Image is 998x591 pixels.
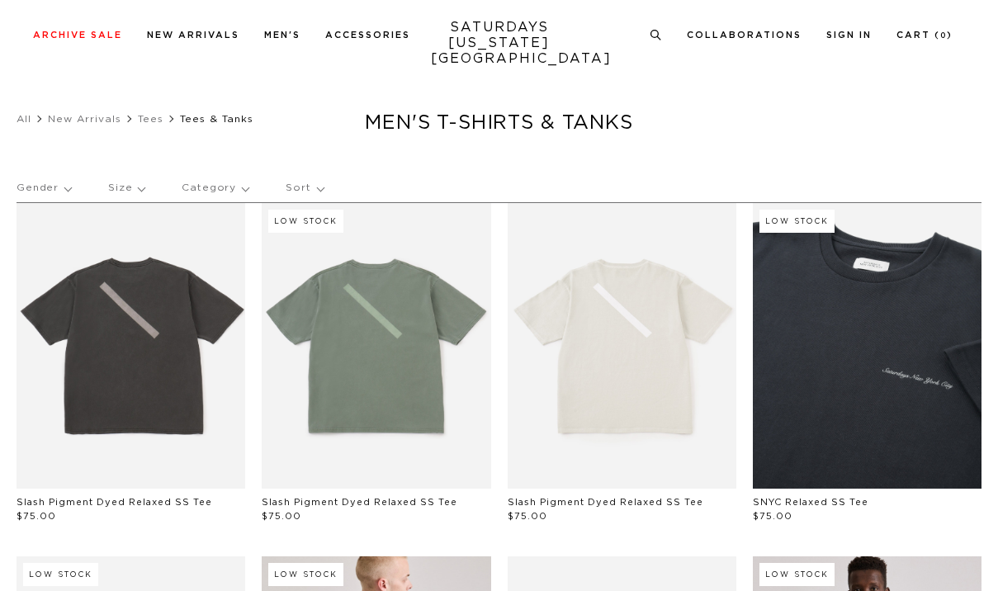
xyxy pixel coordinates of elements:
[17,169,71,207] p: Gender
[826,31,872,40] a: Sign In
[48,114,121,124] a: New Arrivals
[753,512,792,521] span: $75.00
[262,512,301,521] span: $75.00
[23,563,98,586] div: Low Stock
[17,114,31,124] a: All
[508,512,547,521] span: $75.00
[138,114,163,124] a: Tees
[325,31,410,40] a: Accessories
[759,210,835,233] div: Low Stock
[940,32,947,40] small: 0
[108,169,144,207] p: Size
[180,114,253,124] span: Tees & Tanks
[268,563,343,586] div: Low Stock
[759,563,835,586] div: Low Stock
[147,31,239,40] a: New Arrivals
[268,210,343,233] div: Low Stock
[508,498,703,507] a: Slash Pigment Dyed Relaxed SS Tee
[264,31,300,40] a: Men's
[33,31,122,40] a: Archive Sale
[182,169,248,207] p: Category
[286,169,323,207] p: Sort
[431,20,567,67] a: SATURDAYS[US_STATE][GEOGRAPHIC_DATA]
[687,31,802,40] a: Collaborations
[262,498,457,507] a: Slash Pigment Dyed Relaxed SS Tee
[896,31,953,40] a: Cart (0)
[753,498,868,507] a: SNYC Relaxed SS Tee
[17,498,212,507] a: Slash Pigment Dyed Relaxed SS Tee
[17,512,56,521] span: $75.00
